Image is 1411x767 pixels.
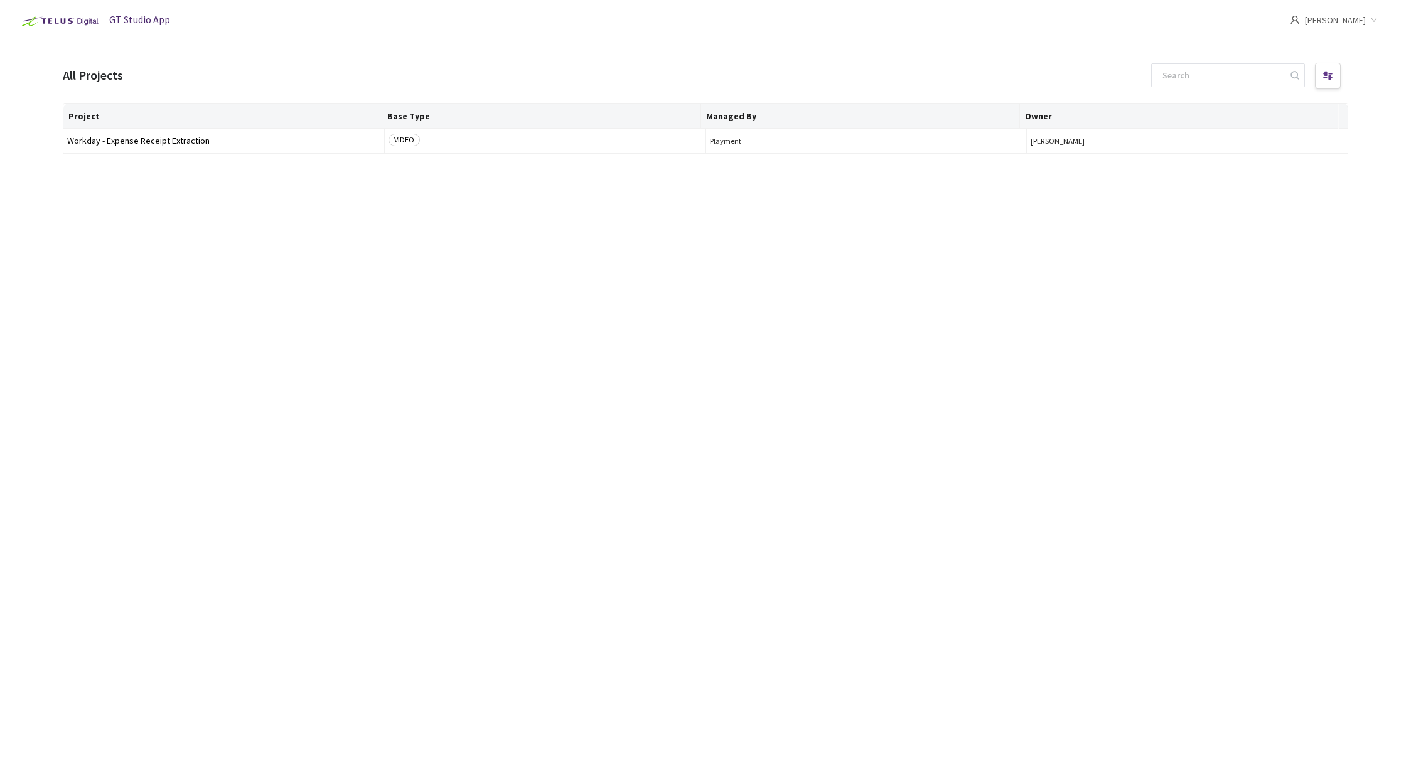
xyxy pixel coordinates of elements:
button: [PERSON_NAME] [1031,136,1344,146]
input: Search [1155,64,1289,87]
th: Base Type [382,104,701,129]
img: Telus [15,11,102,31]
span: Workday - Expense Receipt Extraction [67,136,380,146]
span: down [1371,17,1377,23]
th: Project [63,104,382,129]
span: user [1290,15,1300,25]
th: Managed By [701,104,1020,129]
span: VIDEO [389,134,420,146]
span: Playment [710,136,1023,146]
span: GT Studio App [109,13,170,26]
div: All Projects [63,67,123,85]
th: Owner [1020,104,1339,129]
